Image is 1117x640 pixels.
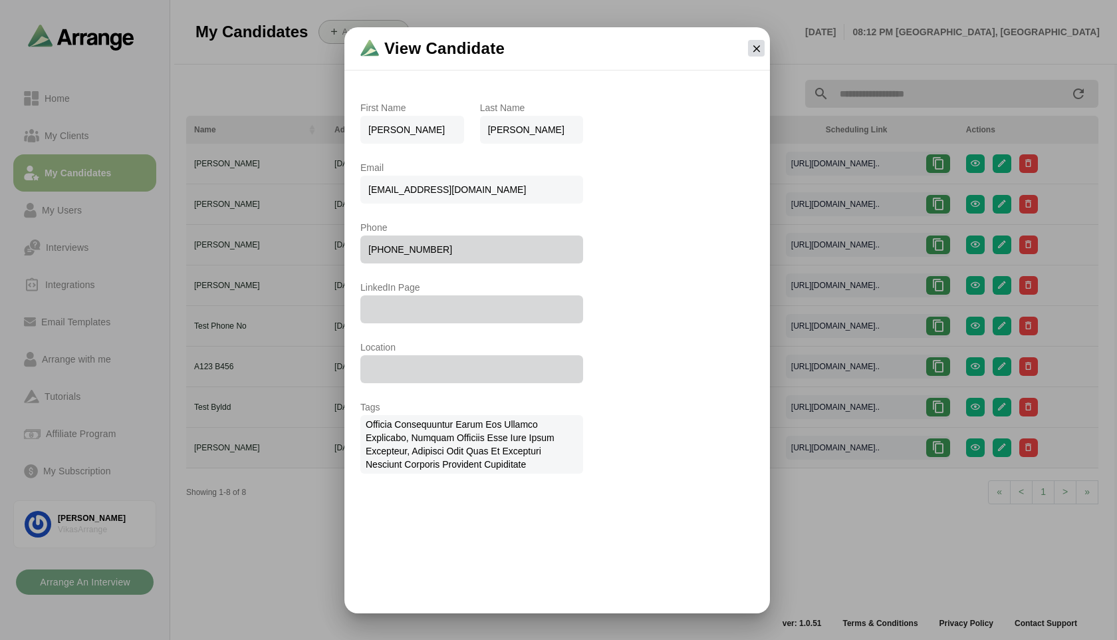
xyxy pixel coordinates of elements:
[480,100,584,116] p: Last Name
[360,160,583,176] p: Email
[368,243,452,255] div: [PHONE_NUMBER]
[360,220,583,236] p: Phone
[360,116,464,144] span: [PERSON_NAME]
[360,339,583,355] p: Location
[384,38,505,59] span: View Candidate
[480,116,584,144] span: [PERSON_NAME]
[360,399,583,415] p: Tags
[360,100,464,116] p: First Name
[360,176,583,204] span: [EMAIL_ADDRESS][DOMAIN_NAME]
[360,415,583,474] p: Officia Consequuntur Earum Eos Ullamco Explicabo, Numquam Officiis Esse Iure Ipsum Excepteur, Adi...
[360,279,583,295] p: LinkedIn Page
